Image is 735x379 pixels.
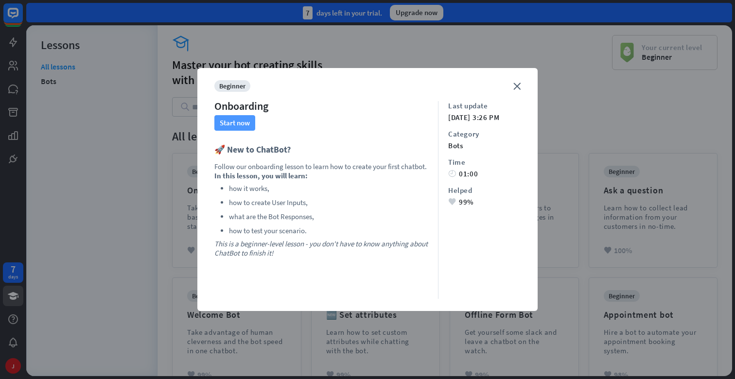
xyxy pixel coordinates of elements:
i: heart [448,198,456,206]
div: beginner [214,80,250,92]
li: how to test your scenario. [229,225,428,237]
li: how it works, [229,183,428,194]
div: Time [448,157,521,167]
h3: 🚀 New to ChatBot? [214,143,428,157]
p: Follow our onboarding lesson to learn how to create your first chatbot. [214,162,428,171]
div: bots [448,141,521,150]
div: Onboarding [214,99,268,113]
div: Category [448,129,521,138]
div: Helped [448,186,521,195]
div: 01:00 [448,169,521,178]
button: Open LiveChat chat widget [8,4,37,33]
li: what are the Bot Responses, [229,211,428,223]
button: Start now [214,115,255,131]
b: In this lesson, you will learn: [214,171,308,180]
i: time [448,170,456,177]
div: [DATE] 3:26 PM [448,113,521,122]
div: 99% [448,197,521,207]
i: close [513,83,521,90]
i: This is a beginner-level lesson - you don't have to know anything about ChatBot to finish it! [214,239,428,258]
div: Last update [448,101,521,110]
li: how to create User Inputs, [229,197,428,208]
